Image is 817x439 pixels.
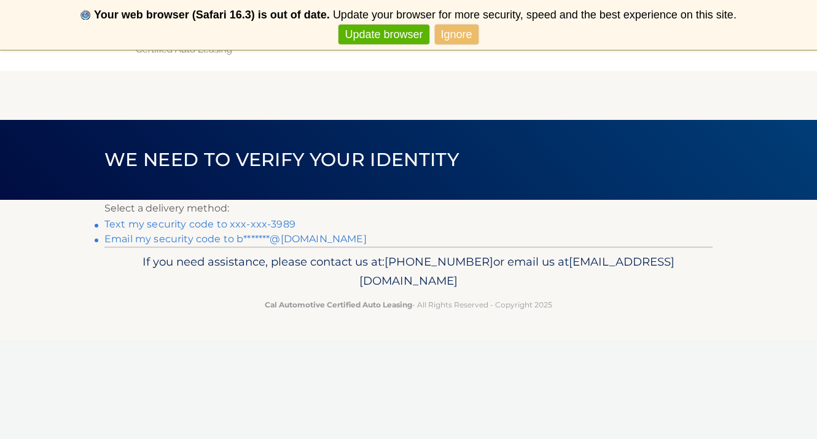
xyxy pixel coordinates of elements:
[385,255,493,269] span: [PHONE_NUMBER]
[94,9,330,21] b: Your web browser (Safari 16.3) is out of date.
[112,298,705,311] p: - All Rights Reserved - Copyright 2025
[104,200,713,217] p: Select a delivery method:
[338,25,429,45] a: Update browser
[333,9,737,21] span: Update your browser for more security, speed and the best experience on this site.
[104,148,459,171] span: We need to verify your identity
[112,252,705,291] p: If you need assistance, please contact us at: or email us at
[265,300,412,309] strong: Cal Automotive Certified Auto Leasing
[104,218,295,230] a: Text my security code to xxx-xxx-3989
[104,233,367,245] a: Email my security code to b*******@[DOMAIN_NAME]
[435,25,479,45] a: Ignore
